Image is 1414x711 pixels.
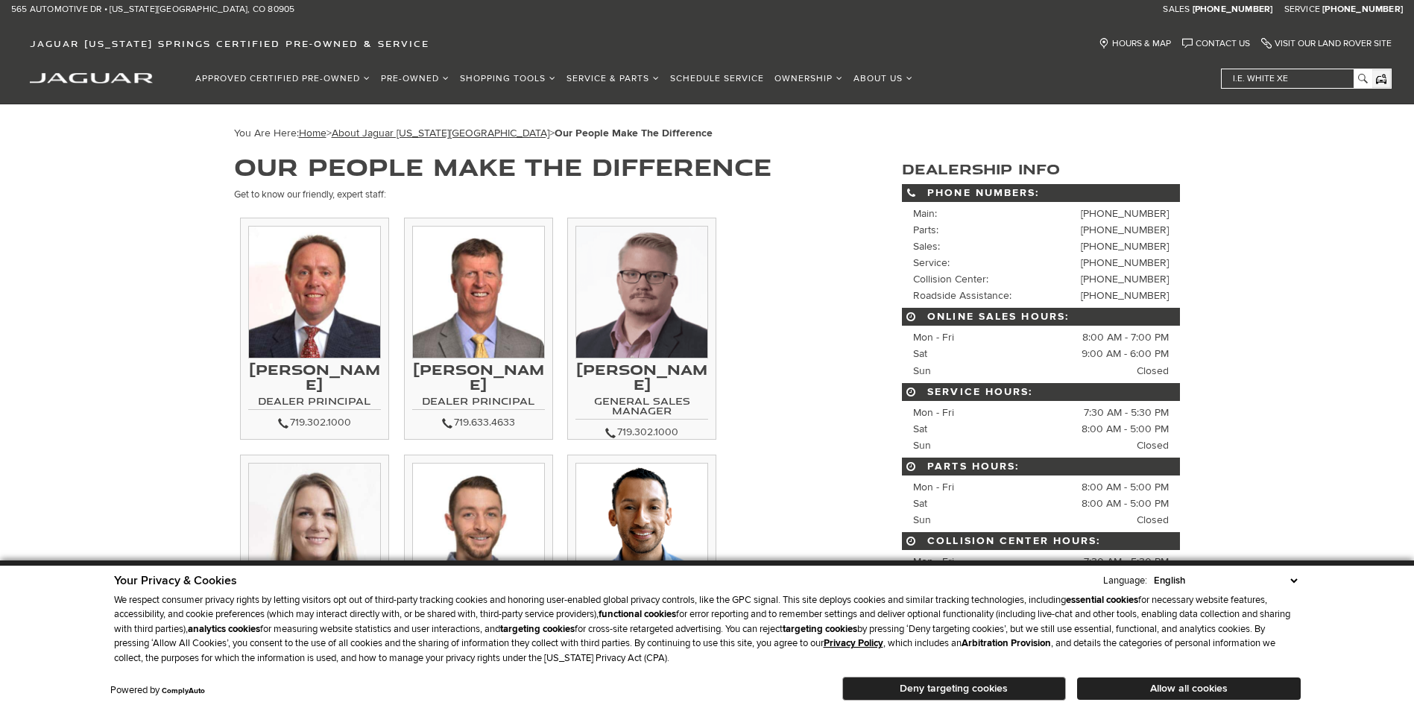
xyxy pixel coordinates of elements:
a: [PHONE_NUMBER] [1081,224,1169,236]
span: Mon - Fri [913,555,954,568]
h3: [PERSON_NAME] [248,362,381,392]
span: Sat [913,423,927,435]
select: Language Select [1150,573,1301,588]
a: 565 Automotive Dr • [US_STATE][GEOGRAPHIC_DATA], CO 80905 [11,4,294,16]
strong: essential cookies [1066,594,1138,606]
span: Roadside Assistance: [913,289,1011,302]
span: Parts Hours: [902,458,1180,475]
h4: Dealer Principal [248,396,381,410]
span: Sun [913,439,931,452]
div: 719.302.1000 [575,423,708,441]
strong: Our People Make The Difference [555,127,713,139]
span: Collision Center: [913,273,988,285]
span: Parts: [913,224,938,236]
span: Service Hours: [902,383,1180,401]
a: [PHONE_NUMBER] [1081,256,1169,269]
span: Closed [1137,363,1169,379]
u: Privacy Policy [824,637,883,649]
p: Get to know our friendly, expert staff: [234,186,858,203]
a: Jaguar [US_STATE] Springs Certified Pre-Owned & Service [22,38,437,49]
span: Sun [913,364,931,377]
a: ComplyAuto [162,686,205,695]
a: [PHONE_NUMBER] [1081,240,1169,253]
a: [PHONE_NUMBER] [1081,207,1169,220]
span: 7:30 AM - 5:30 PM [1084,405,1169,421]
a: [PHONE_NUMBER] [1081,289,1169,302]
h4: General Sales Manager [575,396,708,420]
a: [PHONE_NUMBER] [1081,273,1169,285]
a: Pre-Owned [376,66,455,92]
span: Sat [913,497,927,510]
span: 8:00 AM - 7:00 PM [1082,329,1169,346]
a: Ownership [769,66,848,92]
h4: Dealer Principal [412,396,545,410]
span: 7:30 AM - 5:30 PM [1084,554,1169,570]
h3: [PERSON_NAME] [575,362,708,392]
strong: functional cookies [599,608,676,620]
h1: Our People Make The Difference [234,154,858,179]
span: Closed [1137,437,1169,454]
span: Phone Numbers: [902,184,1180,202]
nav: Main Navigation [190,66,918,92]
span: Mon - Fri [913,406,954,419]
button: Allow all cookies [1077,677,1301,700]
a: Contact Us [1182,38,1250,49]
h3: Dealership Info [902,162,1180,177]
input: i.e. White XE [1222,69,1371,88]
a: Shopping Tools [455,66,561,92]
span: Closed [1137,512,1169,528]
strong: Arbitration Provision [962,637,1051,649]
span: 8:00 AM - 5:00 PM [1082,496,1169,512]
a: [PHONE_NUMBER] [1322,4,1403,16]
button: Deny targeting cookies [842,677,1066,701]
span: > [332,127,713,139]
span: Service [1284,4,1320,15]
img: Jaguar [30,73,153,83]
span: Mon - Fri [913,331,954,344]
p: We respect consumer privacy rights by letting visitors opt out of third-party tracking cookies an... [114,593,1301,666]
strong: analytics cookies [188,623,260,635]
a: Approved Certified Pre-Owned [190,66,376,92]
span: Service: [913,256,950,269]
a: Service & Parts [561,66,665,92]
a: About Us [848,66,918,92]
span: Sat [913,347,927,360]
span: You Are Here: [234,127,713,139]
span: Jaguar [US_STATE] Springs Certified Pre-Owned & Service [30,38,429,49]
div: 719.633.4633 [412,414,545,432]
div: 719.302.1000 [248,414,381,432]
a: [PHONE_NUMBER] [1193,4,1273,16]
strong: targeting cookies [783,623,857,635]
a: Schedule Service [665,66,769,92]
a: Visit Our Land Rover Site [1261,38,1392,49]
span: > [299,127,713,139]
a: Hours & Map [1099,38,1171,49]
span: 8:00 AM - 5:00 PM [1082,421,1169,437]
div: Language: [1103,576,1147,586]
h3: [PERSON_NAME] [412,362,545,392]
div: Breadcrumbs [234,127,1181,139]
span: Online Sales Hours: [902,308,1180,326]
span: Collision Center Hours: [902,532,1180,550]
span: Mon - Fri [913,481,954,493]
span: Main: [913,207,937,220]
span: 9:00 AM - 6:00 PM [1082,346,1169,362]
a: jaguar [30,71,153,83]
span: Your Privacy & Cookies [114,573,237,588]
span: Sales: [913,240,940,253]
a: About Jaguar [US_STATE][GEOGRAPHIC_DATA] [332,127,549,139]
span: 8:00 AM - 5:00 PM [1082,479,1169,496]
span: Sales [1163,4,1190,15]
strong: targeting cookies [500,623,575,635]
a: Home [299,127,326,139]
span: Sun [913,513,931,526]
div: Powered by [110,686,205,695]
